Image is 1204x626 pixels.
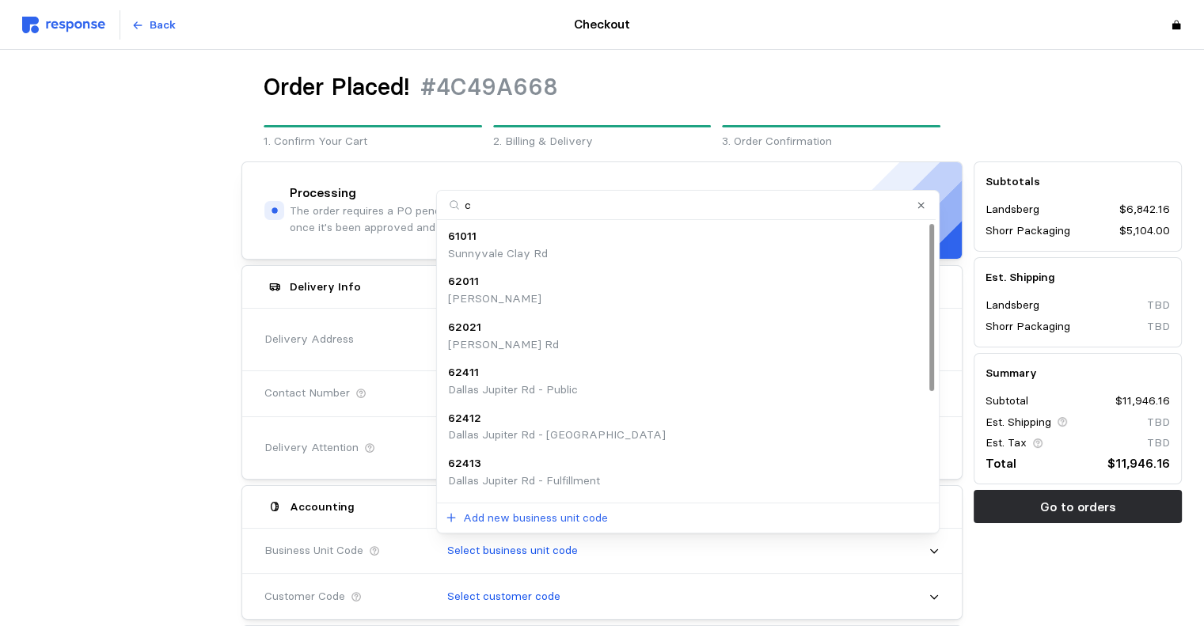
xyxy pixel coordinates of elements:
p: $11,946.16 [1107,453,1170,473]
h4: Checkout [574,16,630,34]
p: $6,842.16 [1119,201,1170,218]
p: Shorr Packaging [986,222,1070,240]
p: 2. Billing & Delivery [493,133,711,150]
p: Add new business unit code [463,510,608,527]
p: 62021 [448,319,481,336]
p: Sunnyvale Clay Rd [448,245,548,263]
p: 62412 [448,410,481,427]
p: 62413 [448,455,481,472]
p: TBD [1147,318,1170,336]
p: The order requires a PO pending vendor approval and final invoice. The buyer will be notified onc... [290,203,771,237]
p: Select customer code [447,588,560,605]
p: Total [986,453,1016,473]
p: Landsberg [986,201,1039,218]
p: Dallas Jupiter Rd - Fulfillment [448,472,600,490]
p: Shorr Packaging [986,318,1070,336]
h4: Processing [290,184,356,203]
p: 62011 [448,273,479,290]
p: TBD [1147,434,1170,452]
span: Business Unit Code [264,542,363,560]
input: Search [437,191,936,220]
p: 61011 [448,228,477,245]
p: Dallas Jupiter Rd - [GEOGRAPHIC_DATA] [448,427,666,444]
h5: Accounting [290,499,355,515]
p: Select business unit code [447,542,578,560]
p: TBD [1147,414,1170,431]
button: Back [123,10,184,40]
span: Customer Code [264,588,345,605]
button: Add new business unit code [445,509,609,528]
p: Go to orders [1039,497,1115,517]
p: Landsberg [986,297,1039,314]
p: 3. Order Confirmation [722,133,940,150]
p: [PERSON_NAME] Rd [448,336,559,354]
span: Contact Number [264,385,350,402]
h1: Order Placed! [264,72,409,103]
p: Est. Shipping [986,414,1051,431]
button: Clear value [913,198,929,213]
span: Delivery Attention [264,439,359,457]
h5: Delivery Info [290,279,361,295]
p: $11,946.16 [1115,393,1170,410]
p: $5,104.00 [1119,222,1170,240]
p: Dallas Jupiter Rd - Public [448,381,578,399]
p: 62411 [448,364,479,381]
img: svg%3e [22,17,105,33]
span: Delivery Address [264,331,354,348]
h5: Est. Shipping [986,269,1170,286]
h5: Summary [986,365,1170,381]
p: TBD [1147,297,1170,314]
p: 1. Confirm Your Cart [264,133,481,150]
h5: Subtotals [986,173,1170,190]
p: Est. Tax [986,434,1027,452]
h1: #4C49A668 [420,72,558,103]
button: Go to orders [974,490,1182,523]
p: Back [150,17,176,34]
p: Subtotal [986,393,1028,410]
p: [PERSON_NAME] [448,290,541,308]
